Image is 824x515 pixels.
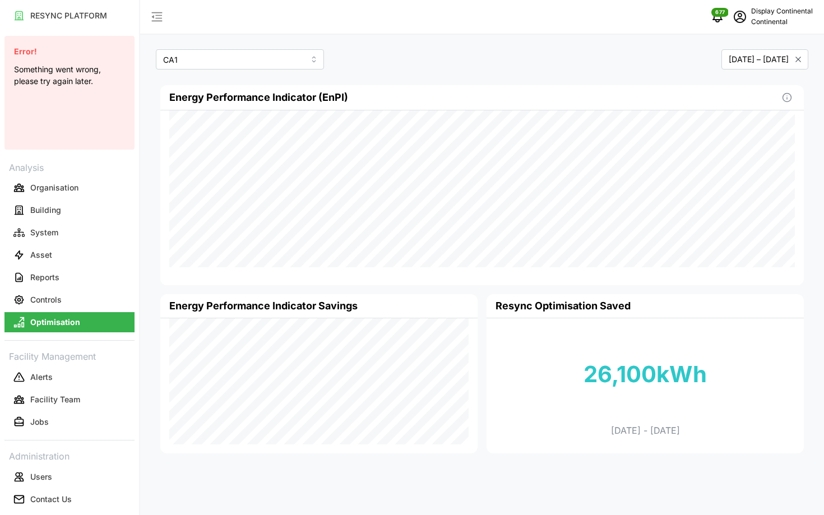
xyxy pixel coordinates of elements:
p: Organisation [30,182,78,193]
p: Users [30,471,52,482]
button: Facility Team [4,389,135,410]
p: Building [30,205,61,216]
a: Jobs [4,411,135,433]
a: Organisation [4,177,135,199]
p: [DATE] - [DATE] [504,424,786,438]
p: Alerts [30,372,53,383]
h4: Energy Performance Indicator Savings [169,299,358,313]
p: Continental [751,17,813,27]
button: Reports [4,267,135,287]
p: Jobs [30,416,49,428]
a: Controls [4,289,135,311]
a: Contact Us [4,488,135,511]
a: System [4,221,135,244]
span: Error! [14,45,37,58]
a: RESYNC PLATFORM [4,4,135,27]
button: [DATE] – [DATE] [721,49,808,69]
p: Reports [30,272,59,283]
h4: Energy Performance Indicator (EnPI) [169,90,348,105]
p: Facility Management [4,347,135,364]
p: System [30,227,58,238]
span: 677 [715,8,725,16]
button: Alerts [4,367,135,387]
button: Asset [4,245,135,265]
button: Jobs [4,412,135,432]
a: Reports [4,266,135,289]
a: Alerts [4,366,135,388]
p: RESYNC PLATFORM [30,10,107,21]
p: Controls [30,294,62,305]
a: Building [4,199,135,221]
button: Optimisation [4,312,135,332]
button: Controls [4,290,135,310]
button: Organisation [4,178,135,198]
button: Building [4,200,135,220]
p: Asset [30,249,52,261]
button: RESYNC PLATFORM [4,6,135,26]
p: Facility Team [30,394,80,405]
p: 26,100 kWh [584,357,707,392]
p: Optimisation [30,317,80,328]
p: Administration [4,447,135,463]
p: Analysis [4,159,135,175]
button: Contact Us [4,489,135,509]
a: Users [4,466,135,488]
button: schedule [729,6,751,28]
h4: Resync Optimisation Saved [496,299,631,313]
a: Optimisation [4,311,135,333]
button: System [4,222,135,243]
a: Facility Team [4,388,135,411]
p: Display Continental [751,6,813,17]
button: notifications [706,6,729,28]
button: Users [4,467,135,487]
p: Contact Us [30,494,72,505]
a: Asset [4,244,135,266]
div: Something went wrong, please try again later. [14,63,125,87]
